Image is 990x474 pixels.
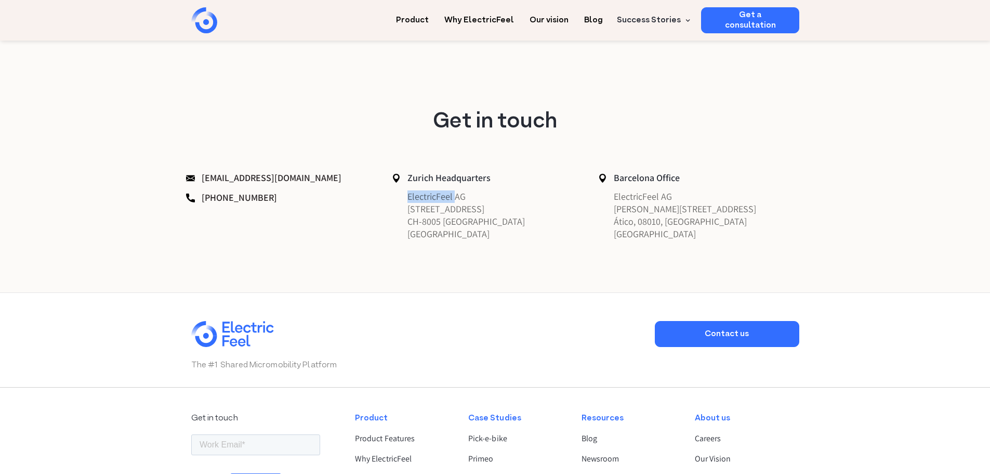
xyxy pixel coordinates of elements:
div: Success Stories [611,7,693,33]
div: Get in touch [191,412,320,425]
div: Resources [582,412,677,425]
div: Case Studies [468,412,564,425]
a: Our Vision [695,453,790,465]
iframe: Chatbot [921,405,975,459]
a: Blog [584,7,603,27]
a: Blog [582,432,677,445]
a: Product [396,7,429,27]
a: Newsroom [582,453,677,465]
a: [EMAIL_ADDRESS][DOMAIN_NAME] [202,172,341,184]
a: Why ElectricFeel [444,7,514,27]
p: The #1 Shared Micromobility Platform [191,359,645,371]
div: Product [355,412,451,425]
p: ElectricFeel AG [PERSON_NAME][STREET_ADDRESS] Ático, 08010, [GEOGRAPHIC_DATA] [GEOGRAPHIC_DATA] [598,190,799,240]
p: Zurich Headquarters [392,171,593,185]
p: ElectricFeel AG [STREET_ADDRESS] CH-8005 [GEOGRAPHIC_DATA] [GEOGRAPHIC_DATA] [392,190,593,240]
div: About us [695,412,790,425]
a: [PHONE_NUMBER] [202,191,277,203]
p: Barcelona Office [598,171,799,185]
a: Careers [695,432,790,445]
a: Product Features [355,432,451,445]
a: home [191,7,274,33]
div: Success Stories [617,14,681,27]
a: Get a consultation [701,7,799,33]
h3: Get in touch [191,110,799,134]
a: Pick-e-bike [468,432,564,445]
a: Contact us [655,321,799,347]
input: Submit [39,41,89,61]
a: Primeo [468,453,564,465]
a: Our vision [530,7,569,27]
a: Why ElectricFeel [355,453,451,465]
